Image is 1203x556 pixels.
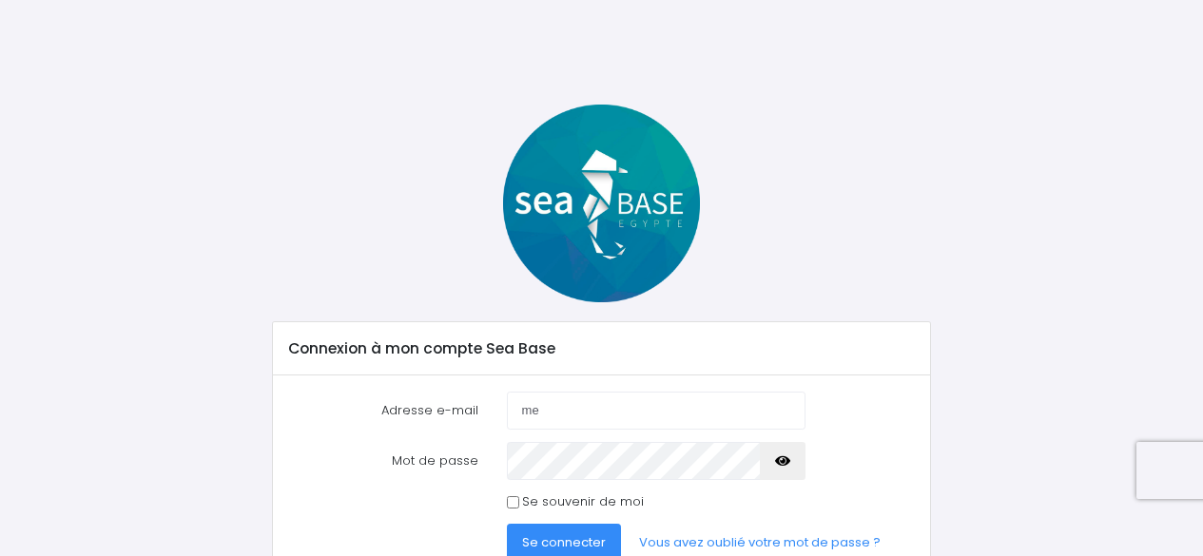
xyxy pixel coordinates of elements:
span: Se connecter [522,533,606,551]
label: Adresse e-mail [274,392,493,430]
label: Se souvenir de moi [522,492,644,511]
label: Mot de passe [274,442,493,480]
div: Connexion à mon compte Sea Base [273,322,930,375]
